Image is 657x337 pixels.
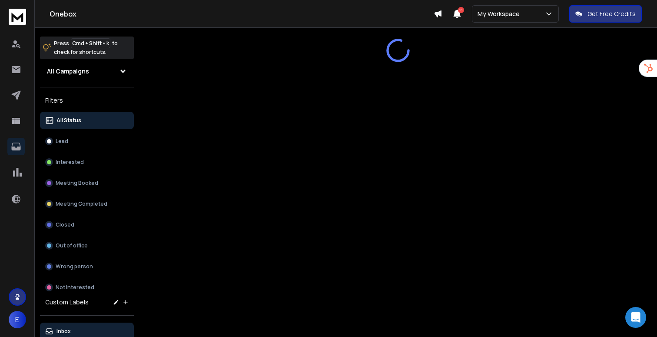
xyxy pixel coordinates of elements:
button: Wrong person [40,258,134,275]
p: Wrong person [56,263,93,270]
h1: All Campaigns [47,67,89,76]
p: My Workspace [478,10,523,18]
img: logo [9,9,26,25]
button: Get Free Credits [569,5,642,23]
button: Closed [40,216,134,234]
button: Not Interested [40,279,134,296]
h1: Onebox [50,9,434,19]
span: Cmd + Shift + k [71,38,110,48]
div: Open Intercom Messenger [625,307,646,328]
button: E [9,311,26,328]
p: Lead [56,138,68,145]
button: All Status [40,112,134,129]
p: Out of office [56,242,88,249]
p: Inbox [56,328,71,335]
button: Lead [40,133,134,150]
p: Meeting Completed [56,200,107,207]
p: Closed [56,221,74,228]
button: Meeting Completed [40,195,134,213]
button: Meeting Booked [40,174,134,192]
span: 18 [458,7,464,13]
p: All Status [56,117,81,124]
p: Not Interested [56,284,94,291]
button: All Campaigns [40,63,134,80]
h3: Filters [40,94,134,107]
h3: Custom Labels [45,298,89,307]
button: Out of office [40,237,134,254]
p: Meeting Booked [56,180,98,187]
p: Press to check for shortcuts. [54,39,118,57]
button: Interested [40,153,134,171]
p: Get Free Credits [587,10,636,18]
p: Interested [56,159,84,166]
